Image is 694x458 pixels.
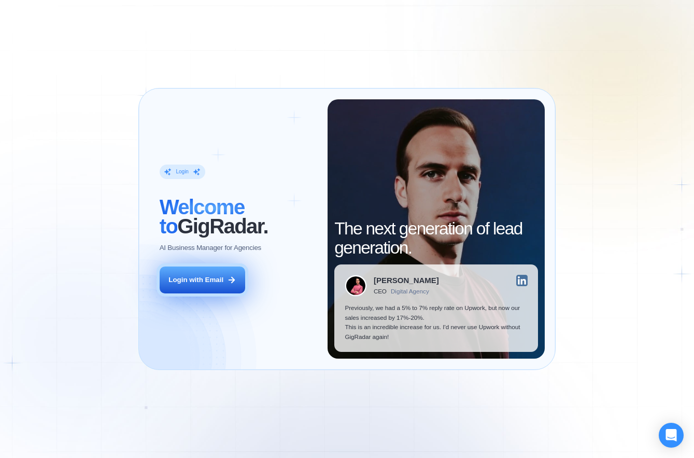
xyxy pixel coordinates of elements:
div: [PERSON_NAME] [374,276,439,284]
p: AI Business Manager for Agencies [160,243,261,253]
div: CEO [374,288,387,294]
div: Login with Email [168,275,223,285]
h2: ‍ GigRadar. [160,198,317,237]
div: Open Intercom Messenger [659,423,684,448]
p: Previously, we had a 5% to 7% reply rate on Upwork, but now our sales increased by 17%-20%. This ... [345,303,528,342]
h2: The next generation of lead generation. [334,219,538,258]
button: Login with Email [160,267,246,293]
div: Digital Agency [391,288,429,294]
span: Welcome to [160,196,245,238]
div: Login [176,168,188,175]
